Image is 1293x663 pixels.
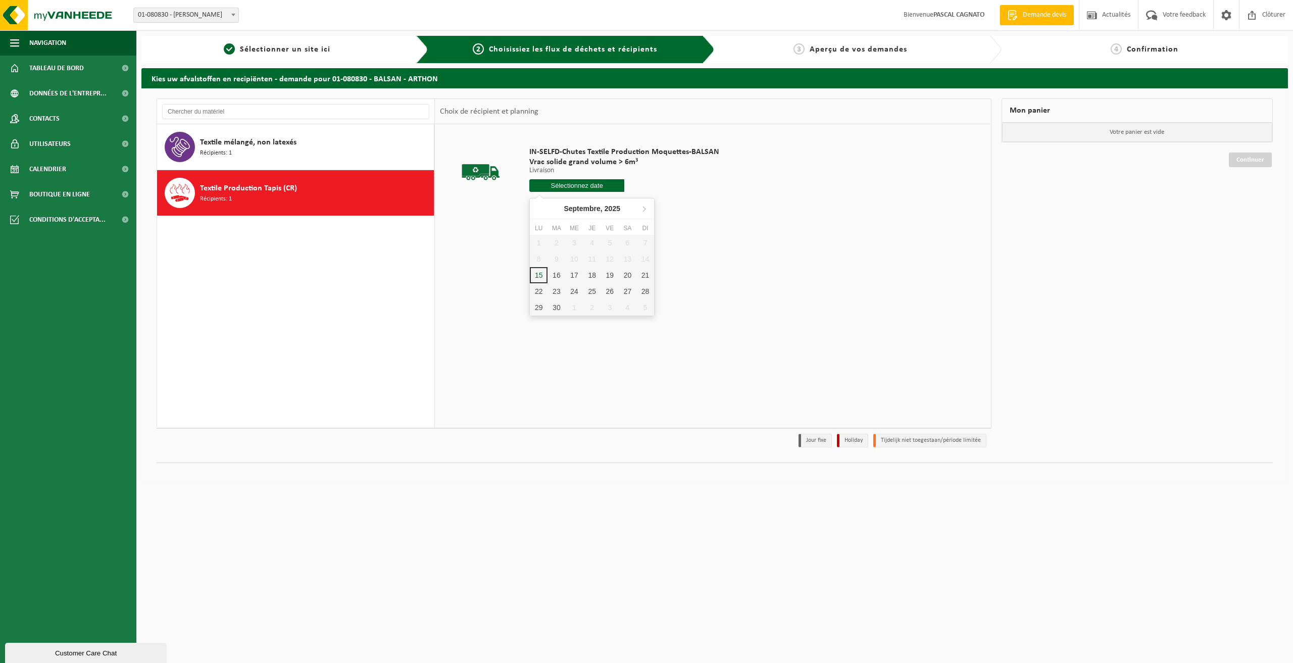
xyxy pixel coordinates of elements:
strong: PASCAL CAGNATO [933,11,984,19]
div: Septembre, [560,200,624,217]
div: 25 [583,283,601,299]
span: Conditions d'accepta... [29,207,106,232]
h2: Kies uw afvalstoffen en recipiënten - demande pour 01-080830 - BALSAN - ARTHON [141,68,1288,88]
div: Ma [548,223,565,233]
p: Livraison [529,167,719,174]
span: Récipients: 1 [200,194,232,204]
div: 27 [619,283,636,299]
span: 3 [793,43,805,55]
div: Choix de récipient et planning [435,99,543,124]
div: 20 [619,267,636,283]
span: Textile Production Tapis (CR) [200,182,297,194]
span: Aperçu de vos demandes [810,45,907,54]
span: Récipients: 1 [200,148,232,158]
div: 15 [530,267,548,283]
div: Je [583,223,601,233]
button: Textile Production Tapis (CR) Récipients: 1 [157,170,434,216]
span: Tableau de bord [29,56,84,81]
i: 2025 [605,205,620,212]
span: Choisissiez les flux de déchets et récipients [489,45,657,54]
div: 16 [548,267,565,283]
div: Ve [601,223,619,233]
div: 29 [530,299,548,316]
div: 23 [548,283,565,299]
div: 17 [565,267,583,283]
div: Me [565,223,583,233]
div: 28 [636,283,654,299]
iframe: chat widget [5,641,169,663]
span: Vrac solide grand volume > 6m³ [529,157,719,167]
div: 18 [583,267,601,283]
div: Di [636,223,654,233]
span: 01-080830 - BALSAN - ARTHON [134,8,238,22]
a: Continuer [1229,152,1272,167]
div: Lu [530,223,548,233]
span: 01-080830 - BALSAN - ARTHON [133,8,239,23]
span: Contacts [29,106,60,131]
span: 2 [473,43,484,55]
div: 4 [619,299,636,316]
li: Holiday [837,434,868,447]
span: IN-SELFD-Chutes Textile Production Moquettes-BALSAN [529,147,719,157]
span: Calendrier [29,157,66,182]
span: 4 [1111,43,1122,55]
div: 3 [601,299,619,316]
div: 26 [601,283,619,299]
div: 30 [548,299,565,316]
span: Utilisateurs [29,131,71,157]
span: 1 [224,43,235,55]
a: Demande devis [1000,5,1074,25]
div: 21 [636,267,654,283]
span: Navigation [29,30,66,56]
div: Sa [619,223,636,233]
div: 1 [565,299,583,316]
span: Sélectionner un site ici [240,45,330,54]
div: 19 [601,267,619,283]
div: 2 [583,299,601,316]
span: Confirmation [1127,45,1178,54]
input: Sélectionnez date [529,179,624,192]
span: Données de l'entrepr... [29,81,107,106]
span: Demande devis [1020,10,1069,20]
div: 22 [530,283,548,299]
button: Textile mélangé, non latexés Récipients: 1 [157,124,434,170]
span: Boutique en ligne [29,182,90,207]
a: 1Sélectionner un site ici [146,43,408,56]
div: Mon panier [1002,98,1273,123]
input: Chercher du matériel [162,104,429,119]
div: 24 [565,283,583,299]
li: Tijdelijk niet toegestaan/période limitée [873,434,986,447]
span: Textile mélangé, non latexés [200,136,296,148]
div: 5 [636,299,654,316]
li: Jour fixe [799,434,832,447]
p: Votre panier est vide [1002,123,1273,142]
